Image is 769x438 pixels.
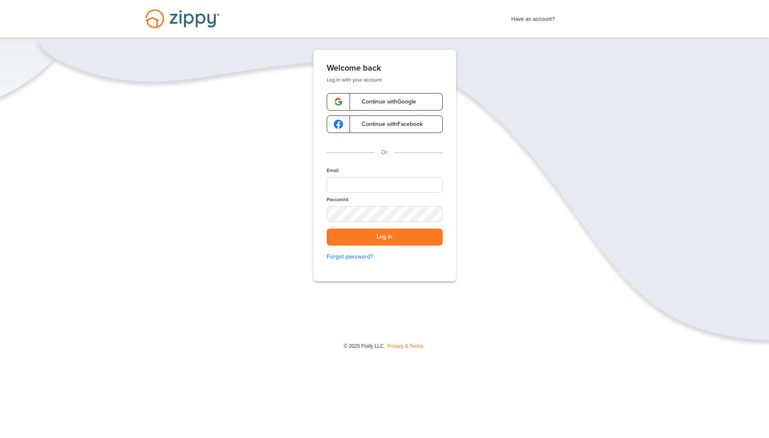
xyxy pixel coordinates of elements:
button: Log in [327,229,443,246]
a: google-logoContinue withFacebook [327,116,443,133]
input: Password [327,206,443,222]
label: Password [327,196,348,203]
p: Log in with your account. [327,76,443,83]
a: Privacy & Terms [387,343,423,349]
span: Continue with Google [353,99,416,105]
a: Forgot password? [327,252,443,261]
input: Email [327,177,443,193]
a: google-logoContinue withGoogle [327,93,443,111]
img: google-logo [334,120,343,129]
span: Have an account? [511,10,555,24]
img: google-logo [334,97,343,106]
p: Or [381,148,388,157]
label: Email [327,167,339,174]
span: Continue with Facebook [353,121,423,127]
h1: Welcome back [327,63,443,73]
span: © 2025 Floify LLC [344,343,384,349]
